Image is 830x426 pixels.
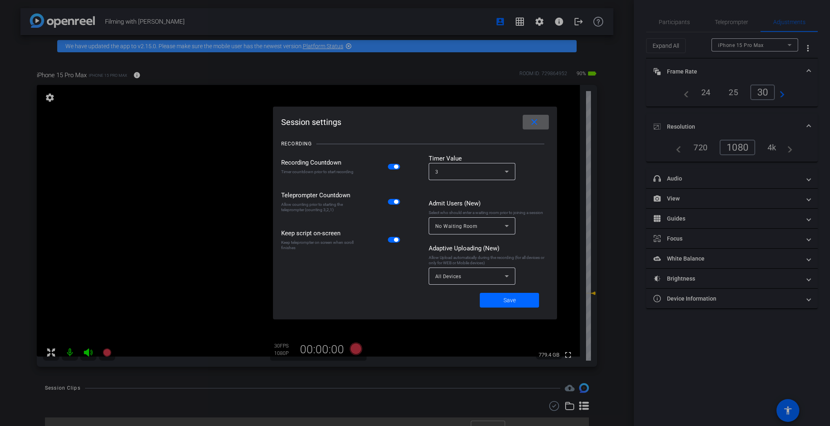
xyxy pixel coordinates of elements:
openreel-title-line: RECORDING [281,134,549,154]
div: Keep teleprompter on screen when scroll finishes [281,240,357,250]
div: Allow counting prior to starting the teleprompter (counting 3,2,1) [281,202,357,212]
div: Admit Users (New) [429,199,549,208]
span: Save [503,296,516,305]
div: Teleprompter Countdown [281,191,357,200]
span: All Devices [435,274,461,279]
div: Allow Upload automatically during the recording (for all devices or only for WEB or Mobile devices) [429,255,549,265]
div: Timer Value [429,154,549,163]
button: Save [480,293,539,308]
mat-icon: close [529,117,539,127]
div: Timer countdown prior to start recording [281,169,357,174]
div: Recording Countdown [281,158,357,167]
span: No Waiting Room [435,223,478,229]
div: Keep script on-screen [281,229,357,238]
div: RECORDING [281,140,312,148]
div: Adaptive Uploading (New) [429,244,549,253]
div: Select who should enter a waiting room prior to joining a session [429,210,549,215]
span: 3 [435,169,438,175]
div: Session settings [281,115,549,129]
